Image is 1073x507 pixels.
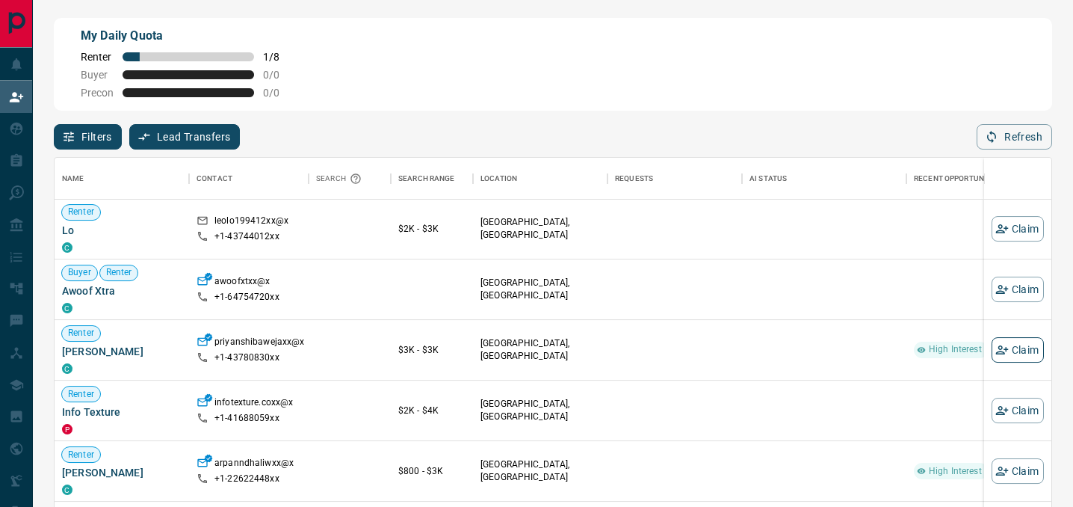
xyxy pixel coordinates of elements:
[742,158,906,200] div: AI Status
[214,275,270,291] p: awoofxtxx@x
[263,51,296,63] span: 1 / 8
[214,412,279,425] p: +1- 41688059xx
[480,398,600,423] p: [GEOGRAPHIC_DATA], [GEOGRAPHIC_DATA]
[54,124,122,150] button: Filters
[992,277,1044,302] button: Claim
[398,464,466,478] p: $800 - $3K
[263,69,296,81] span: 0 / 0
[214,457,294,473] p: arpanndhaliwxx@x
[62,388,100,401] span: Renter
[391,158,473,200] div: Search Range
[214,336,304,351] p: priyanshibawejaxx@x
[62,242,72,253] div: condos.ca
[480,277,600,302] p: [GEOGRAPHIC_DATA], [GEOGRAPHIC_DATA]
[398,343,466,357] p: $3K - $3K
[62,363,72,374] div: condos.ca
[992,216,1044,242] button: Claim
[398,158,455,200] div: Search Range
[62,303,72,313] div: condos.ca
[316,158,365,200] div: Search
[55,158,189,200] div: Name
[62,485,72,495] div: condos.ca
[398,404,466,417] p: $2K - $4K
[62,223,182,238] span: Lo
[197,158,232,200] div: Contact
[923,465,988,478] span: High Interest
[992,337,1044,363] button: Claim
[749,158,787,200] div: AI Status
[398,222,466,236] p: $2K - $3K
[214,473,279,485] p: +1- 22622448xx
[214,291,279,304] p: +1- 64754720xx
[100,267,138,280] span: Renter
[906,158,1056,200] div: Recent Opportunities (30d)
[62,465,182,480] span: [PERSON_NAME]
[923,344,988,357] span: High Interest
[263,87,296,99] span: 0 / 0
[214,396,293,412] p: infotexture.coxx@x
[480,216,600,242] p: [GEOGRAPHIC_DATA], [GEOGRAPHIC_DATA]
[62,158,84,200] div: Name
[607,158,742,200] div: Requests
[992,398,1044,423] button: Claim
[914,158,1024,200] div: Recent Opportunities (30d)
[480,158,517,200] div: Location
[81,69,114,81] span: Buyer
[81,87,114,99] span: Precon
[62,424,72,434] div: property.ca
[62,283,182,298] span: Awoof Xtra
[480,458,600,484] p: [GEOGRAPHIC_DATA], [GEOGRAPHIC_DATA]
[62,267,97,280] span: Buyer
[62,328,100,340] span: Renter
[473,158,607,200] div: Location
[62,405,182,420] span: Info Texture
[189,158,309,200] div: Contact
[214,215,288,230] p: leolo199412xx@x
[480,337,600,363] p: [GEOGRAPHIC_DATA], [GEOGRAPHIC_DATA]
[615,158,653,200] div: Requests
[81,27,296,45] p: My Daily Quota
[129,124,241,150] button: Lead Transfers
[214,230,279,243] p: +1- 43744012xx
[214,351,279,364] p: +1- 43780830xx
[62,206,100,219] span: Renter
[992,458,1044,484] button: Claim
[62,449,100,461] span: Renter
[62,344,182,359] span: [PERSON_NAME]
[81,51,114,63] span: Renter
[977,124,1052,150] button: Refresh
